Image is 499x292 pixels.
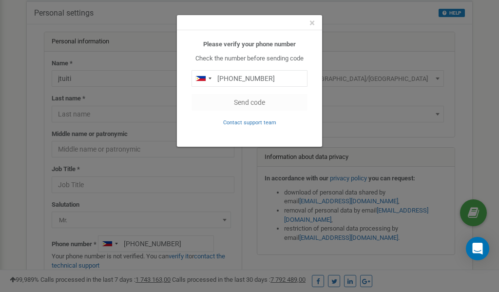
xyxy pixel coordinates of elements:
[223,118,276,126] a: Contact support team
[192,54,307,63] p: Check the number before sending code
[192,71,214,86] div: Telephone country code
[192,70,307,87] input: 0905 123 4567
[203,40,296,48] b: Please verify your phone number
[309,18,315,28] button: Close
[309,17,315,29] span: ×
[223,119,276,126] small: Contact support team
[192,94,307,111] button: Send code
[466,237,489,260] div: Open Intercom Messenger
